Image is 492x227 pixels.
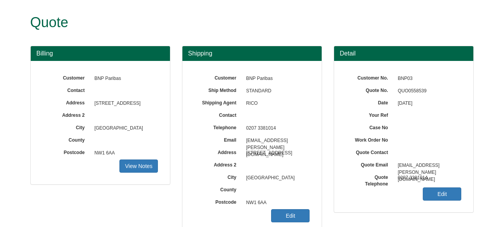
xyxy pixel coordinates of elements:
label: City [42,122,91,131]
label: Work Order No [346,135,394,144]
span: NW1 6AA [91,147,158,159]
label: Customer [194,73,242,81]
label: County [42,135,91,144]
h3: Shipping [188,50,316,57]
h3: Detail [340,50,467,57]
span: [STREET_ADDRESS] [91,97,158,110]
a: View Notes [119,159,158,173]
label: Quote Telephone [346,172,394,187]
label: Address 2 [194,159,242,168]
label: Contact [194,110,242,119]
label: Contact [42,85,91,94]
label: Customer No. [346,73,394,81]
span: [EMAIL_ADDRESS][PERSON_NAME][DOMAIN_NAME] [242,135,310,147]
label: Address [194,147,242,156]
span: QUO0558539 [394,85,462,97]
label: Telephone [194,122,242,131]
label: Customer [42,73,91,81]
label: Date [346,97,394,106]
label: County [194,184,242,193]
label: Quote No. [346,85,394,94]
span: BNP Paribas [91,73,158,85]
label: City [194,172,242,181]
label: Quote Email [346,159,394,168]
h1: Quote [30,15,445,30]
label: Ship Method [194,85,242,94]
label: Shipping Agent [194,97,242,106]
span: [EMAIL_ADDRESS][PERSON_NAME][DOMAIN_NAME] [394,159,462,172]
span: RICO [242,97,310,110]
span: STANDARD [242,85,310,97]
span: BNP03 [394,73,462,85]
span: NW1 6AA [242,197,310,209]
span: [DATE] [394,97,462,110]
span: 0207 3381014 [242,122,310,135]
label: Quote Contact [346,147,394,156]
a: Edit [271,209,310,222]
span: BNP Paribas [242,73,310,85]
a: Edit [423,187,461,201]
span: [GEOGRAPHIC_DATA] [91,122,158,135]
label: Case No [346,122,394,131]
label: Postcode [194,197,242,206]
span: 0207 3381014 [394,172,462,184]
h3: Billing [37,50,164,57]
label: Email [194,135,242,144]
span: [STREET_ADDRESS] [242,147,310,159]
label: Address 2 [42,110,91,119]
label: Your Ref [346,110,394,119]
label: Address [42,97,91,106]
label: Postcode [42,147,91,156]
span: [GEOGRAPHIC_DATA] [242,172,310,184]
